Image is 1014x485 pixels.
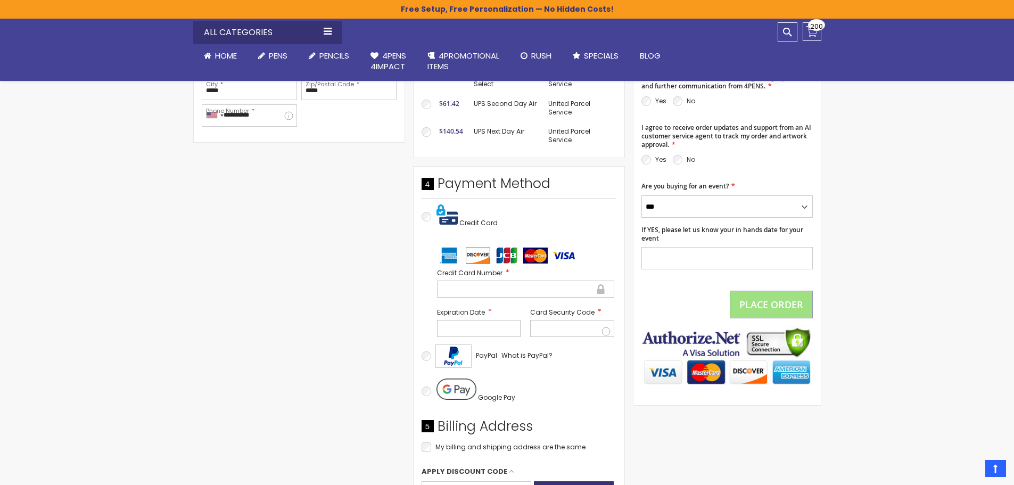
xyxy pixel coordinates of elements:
label: No [687,155,695,164]
div: All Categories [193,21,342,44]
label: Card Security Code [530,307,614,317]
span: 4PROMOTIONAL ITEMS [427,50,499,72]
td: United Parcel Service [543,122,616,150]
a: What is PayPal? [501,349,553,362]
a: 200 [803,22,821,41]
a: Home [193,44,248,68]
img: mastercard [523,248,548,264]
span: Home [215,50,237,61]
span: Pens [269,50,287,61]
span: PayPal [476,351,497,360]
td: UPS Second Day Air [468,94,543,122]
img: Pay with Google Pay [436,379,476,400]
label: Expiration Date [437,307,521,317]
img: Pay with credit card [436,204,458,225]
span: Credit Card [459,218,498,227]
td: United Parcel Service [543,94,616,122]
a: Blog [629,44,671,68]
span: Apply Discount Code [422,467,507,476]
span: Blog [640,50,661,61]
label: Yes [655,155,666,164]
iframe: Google Customer Reviews [926,456,1014,485]
label: Credit Card Number [437,268,614,278]
span: What is PayPal? [501,351,553,360]
span: I consent to receive SMS updates regarding my order and further communication from 4PENS. [641,73,803,91]
span: My billing and shipping address are the same [435,442,586,451]
a: Pens [248,44,298,68]
td: UPS Next Day Air [468,122,543,150]
div: Billing Address [422,417,616,441]
div: Payment Method [422,175,616,198]
span: Are you buying for an event? [641,182,729,191]
img: visa [552,248,576,264]
span: Google Pay [478,393,515,402]
span: 4Pens 4impact [370,50,406,72]
span: $140.54 [439,127,463,136]
img: amex [437,248,461,264]
span: $61.42 [439,99,459,108]
a: Specials [562,44,629,68]
span: Pencils [319,50,349,61]
a: 4PROMOTIONALITEMS [417,44,510,79]
span: If YES, please let us know your in hands date for your event [641,225,803,243]
label: No [687,96,695,105]
a: Pencils [298,44,360,68]
span: I agree to receive order updates and support from an AI customer service agent to track my order ... [641,123,811,149]
span: Rush [531,50,551,61]
label: Yes [655,96,666,105]
a: 4Pens4impact [360,44,417,79]
span: 200 [810,21,823,31]
a: Rush [510,44,562,68]
img: Acceptance Mark [435,344,472,368]
div: United States: +1 [202,105,227,126]
img: discover [466,248,490,264]
img: jcb [494,248,519,264]
span: Specials [584,50,619,61]
div: Secure transaction [596,283,606,295]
